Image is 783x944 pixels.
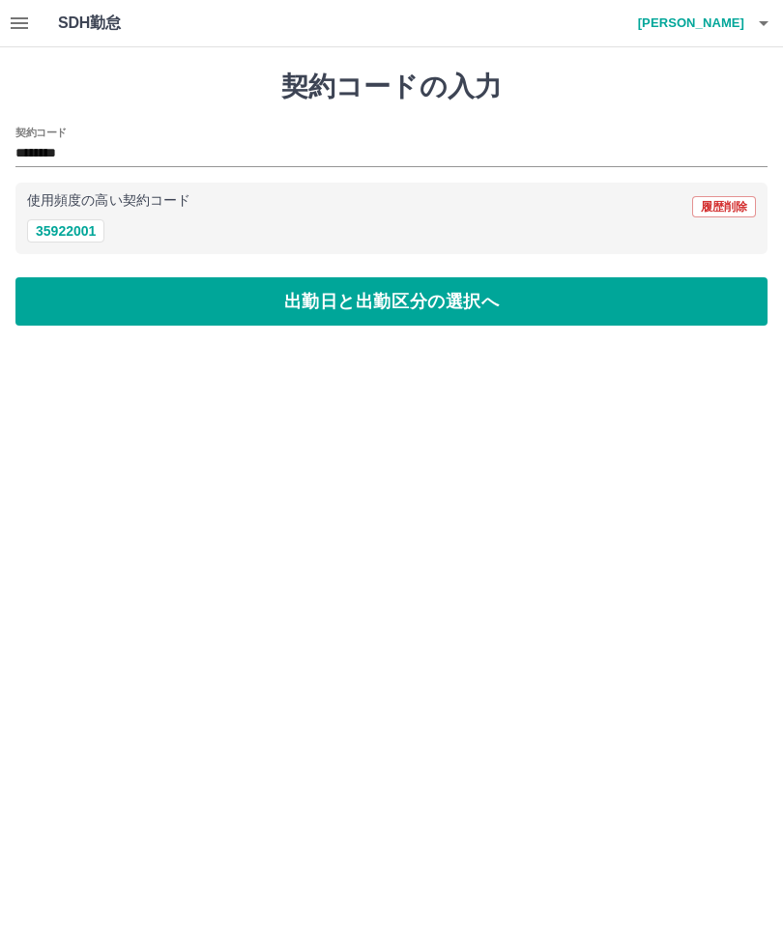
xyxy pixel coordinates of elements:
h1: 契約コードの入力 [15,71,768,103]
button: 35922001 [27,219,104,243]
h2: 契約コード [15,125,67,140]
p: 使用頻度の高い契約コード [27,194,190,208]
button: 出勤日と出勤区分の選択へ [15,277,768,326]
button: 履歴削除 [692,196,756,217]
